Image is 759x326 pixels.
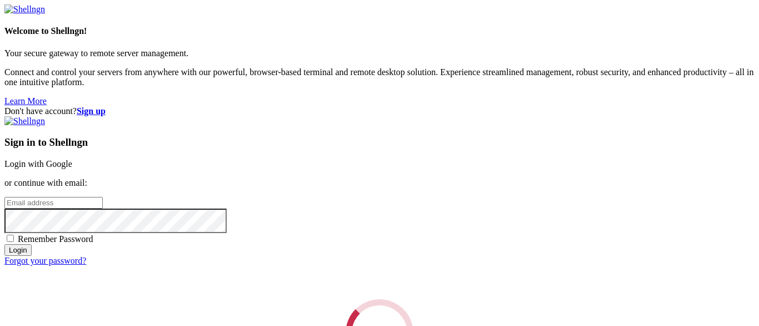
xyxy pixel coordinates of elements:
[4,26,755,36] h4: Welcome to Shellngn!
[4,136,755,149] h3: Sign in to Shellngn
[4,116,45,126] img: Shellngn
[4,67,755,87] p: Connect and control your servers from anywhere with our powerful, browser-based terminal and remo...
[4,106,755,116] div: Don't have account?
[4,96,47,106] a: Learn More
[7,235,14,242] input: Remember Password
[4,4,45,14] img: Shellngn
[4,48,755,58] p: Your secure gateway to remote server management.
[18,234,93,244] span: Remember Password
[4,197,103,209] input: Email address
[4,159,72,169] a: Login with Google
[4,244,32,256] input: Login
[4,178,755,188] p: or continue with email:
[4,256,86,265] a: Forgot your password?
[77,106,106,116] a: Sign up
